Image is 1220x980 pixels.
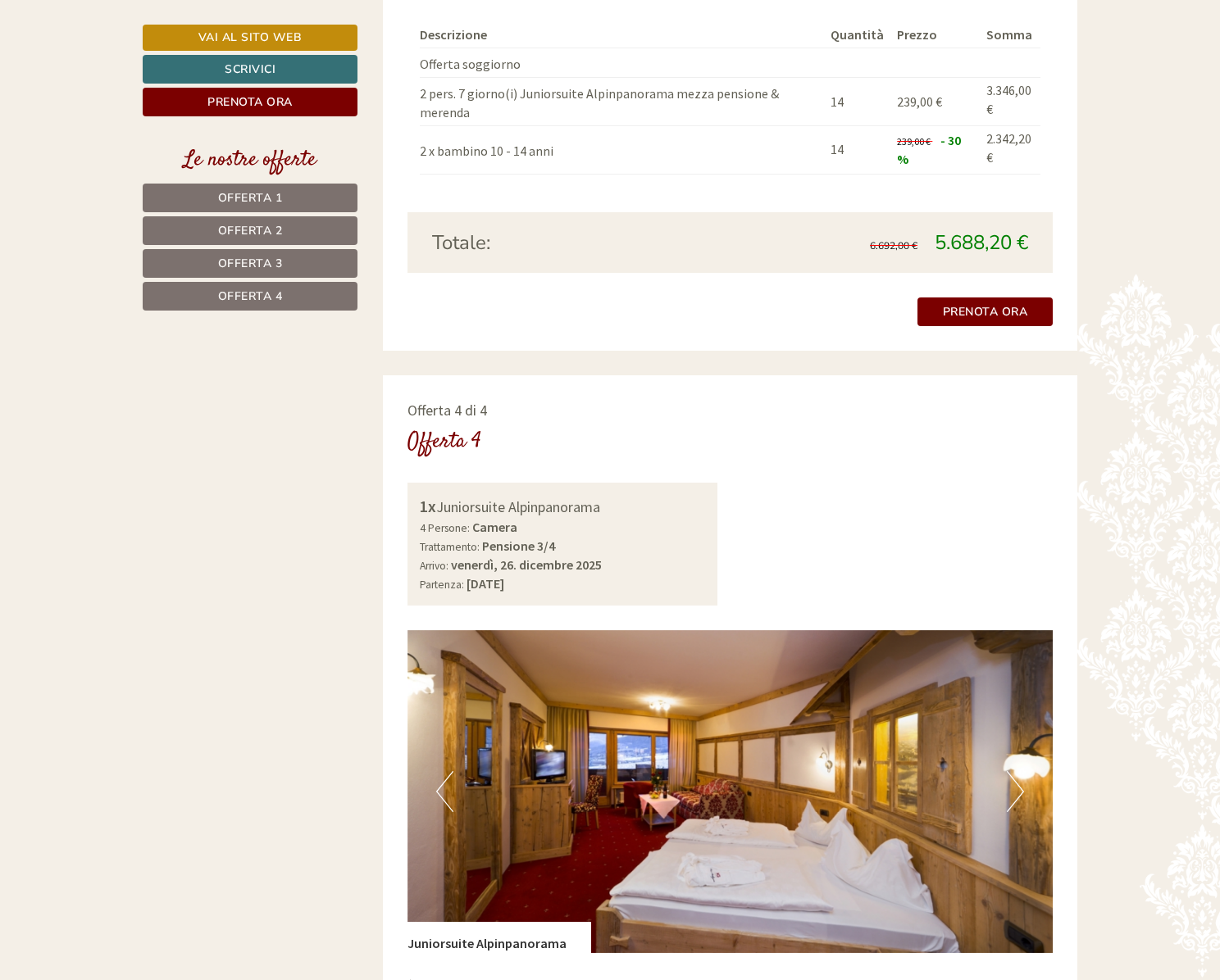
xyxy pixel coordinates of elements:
button: Invia [562,432,647,461]
span: - 30 % [897,132,961,167]
b: venerdì, 26. dicembre 2025 [451,556,602,573]
span: Offerta 3 [218,256,283,271]
div: martedì [287,12,360,40]
th: Prezzo [890,22,980,48]
small: Partenza: [420,578,464,592]
td: 14 [824,78,890,126]
span: Offerta 4 di 4 [407,401,487,420]
small: 4 Persone: [420,521,470,535]
th: Descrizione [420,22,825,48]
span: 239,00 € [897,93,942,110]
div: Totale: [420,229,731,256]
td: 2 x bambino 10 - 14 anni [420,125,825,174]
a: Scrivici [143,55,357,84]
small: 10:39 [405,79,621,91]
img: image [407,630,1054,953]
th: Quantità [824,22,890,48]
td: 14 [824,125,890,174]
a: Vai al sito web [143,25,357,51]
b: 1x [420,496,436,516]
b: [DATE] [467,575,504,592]
a: Prenota ora [917,297,1054,326]
span: 239,00 € [897,135,931,147]
div: Le nostre offerte [143,145,357,175]
span: 6.692,00 € [870,239,917,252]
div: Buon giorno, come possiamo aiutarla? [397,44,634,94]
b: Camera [472,519,517,535]
button: Previous [436,771,453,812]
span: Offerta 4 [218,288,283,304]
b: Pensione 3/4 [482,538,555,554]
th: Somma [980,22,1040,48]
small: Trattamento: [420,540,480,554]
div: Lei [405,48,621,61]
td: 3.346,00 € [980,78,1040,126]
div: Juniorsuite Alpinpanorama [407,922,591,953]
span: Offerta 2 [218,223,283,238]
td: 2.342,20 € [980,125,1040,174]
a: Prenota ora [143,88,357,116]
td: 2 pers. 7 giorno(i) Juniorsuite Alpinpanorama mezza pensione & merenda [420,78,825,126]
button: Next [1007,771,1024,812]
div: Offerta 4 [407,427,481,457]
small: Arrivo: [420,559,448,573]
span: Offerta 1 [218,190,283,206]
span: 5.688,20 € [935,229,1028,256]
div: Juniorsuite Alpinpanorama [420,495,706,519]
td: Offerta soggiorno [420,48,825,78]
